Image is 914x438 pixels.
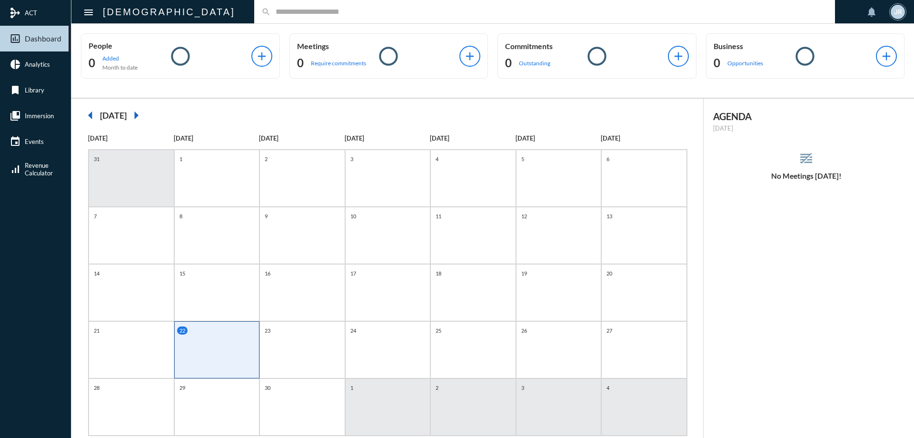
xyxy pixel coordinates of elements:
[519,212,529,220] p: 12
[177,155,185,163] p: 1
[601,134,686,142] p: [DATE]
[25,86,44,94] span: Library
[798,151,814,166] mat-icon: reorder
[10,7,21,19] mat-icon: mediation
[10,163,21,175] mat-icon: signal_cellular_alt
[91,155,102,163] p: 31
[433,212,444,220] p: 11
[177,384,188,392] p: 29
[262,269,273,277] p: 16
[262,212,270,220] p: 9
[88,134,174,142] p: [DATE]
[83,7,94,18] mat-icon: Side nav toggle icon
[25,34,61,43] span: Dashboard
[103,4,235,20] h2: [DEMOGRAPHIC_DATA]
[262,155,270,163] p: 2
[10,136,21,147] mat-icon: event
[348,384,356,392] p: 1
[81,106,100,125] mat-icon: arrow_left
[261,7,271,17] mat-icon: search
[174,134,259,142] p: [DATE]
[91,384,102,392] p: 28
[100,110,127,121] h2: [DATE]
[10,84,21,96] mat-icon: bookmark
[433,384,441,392] p: 2
[604,155,612,163] p: 6
[604,384,612,392] p: 4
[519,155,527,163] p: 5
[704,172,910,180] h5: No Meetings [DATE]!
[91,326,102,335] p: 21
[10,59,21,70] mat-icon: pie_chart
[348,269,358,277] p: 17
[25,138,44,145] span: Events
[519,384,527,392] p: 3
[259,134,345,142] p: [DATE]
[866,6,877,18] mat-icon: notifications
[25,112,54,120] span: Immersion
[177,212,185,220] p: 8
[519,326,529,335] p: 26
[604,212,615,220] p: 13
[604,326,615,335] p: 27
[79,2,98,21] button: Toggle sidenav
[516,134,601,142] p: [DATE]
[430,134,516,142] p: [DATE]
[177,326,188,335] p: 22
[713,111,900,122] h2: AGENDA
[891,5,905,19] div: JR
[25,61,50,68] span: Analytics
[345,134,430,142] p: [DATE]
[433,326,444,335] p: 25
[433,155,441,163] p: 4
[262,326,273,335] p: 23
[91,269,102,277] p: 14
[262,384,273,392] p: 30
[10,110,21,122] mat-icon: collections_bookmark
[433,269,444,277] p: 18
[519,269,529,277] p: 19
[348,326,358,335] p: 24
[348,212,358,220] p: 10
[10,33,21,44] mat-icon: insert_chart_outlined
[25,9,37,17] span: ACT
[604,269,615,277] p: 20
[348,155,356,163] p: 3
[91,212,99,220] p: 7
[25,162,53,177] span: Revenue Calculator
[713,124,900,132] p: [DATE]
[177,269,188,277] p: 15
[127,106,146,125] mat-icon: arrow_right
